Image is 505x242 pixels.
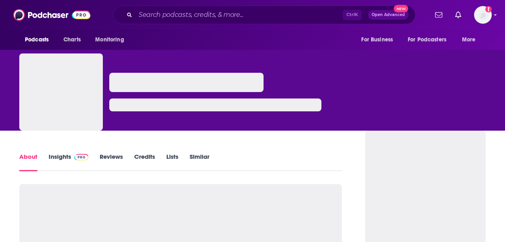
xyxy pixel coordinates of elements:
[432,8,446,22] a: Show notifications dropdown
[462,34,476,45] span: More
[58,32,86,47] a: Charts
[408,34,446,45] span: For Podcasters
[368,10,409,20] button: Open AdvancedNew
[134,153,155,171] a: Credits
[452,8,464,22] a: Show notifications dropdown
[135,8,343,21] input: Search podcasts, credits, & more...
[19,153,37,171] a: About
[474,6,492,24] button: Show profile menu
[49,153,88,171] a: InsightsPodchaser Pro
[343,10,362,20] span: Ctrl K
[100,153,123,171] a: Reviews
[394,5,408,12] span: New
[456,32,486,47] button: open menu
[19,32,59,47] button: open menu
[95,34,124,45] span: Monitoring
[113,6,415,24] div: Search podcasts, credits, & more...
[190,153,209,171] a: Similar
[474,6,492,24] img: User Profile
[25,34,49,45] span: Podcasts
[63,34,81,45] span: Charts
[361,34,393,45] span: For Business
[474,6,492,24] span: Logged in as caseya
[485,6,492,12] svg: Add a profile image
[74,154,88,160] img: Podchaser Pro
[90,32,134,47] button: open menu
[166,153,178,171] a: Lists
[403,32,458,47] button: open menu
[13,7,90,23] img: Podchaser - Follow, Share and Rate Podcasts
[372,13,405,17] span: Open Advanced
[356,32,403,47] button: open menu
